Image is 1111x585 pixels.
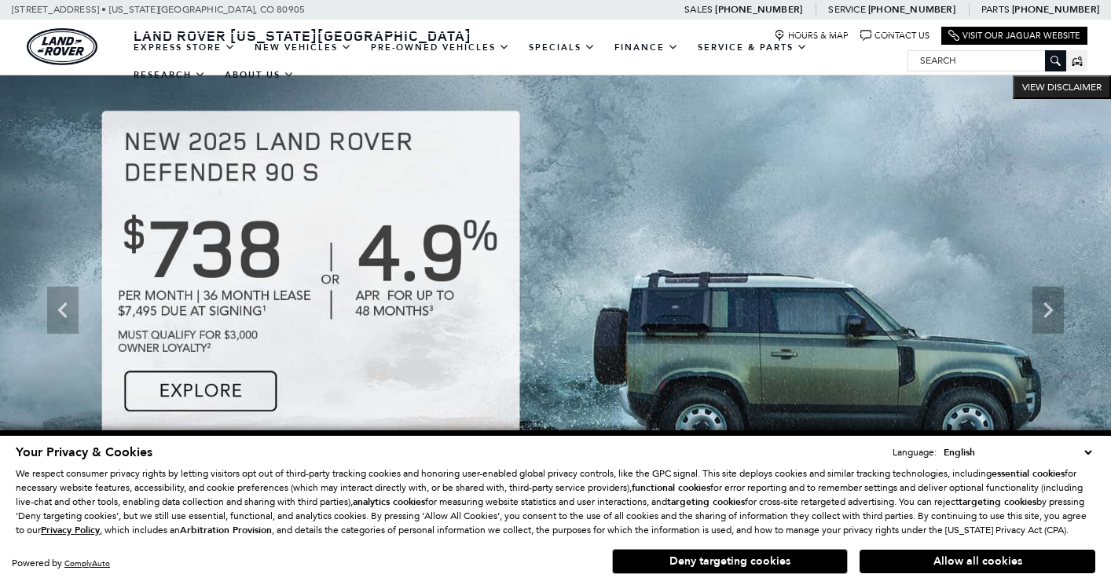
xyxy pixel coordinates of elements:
[1022,81,1102,93] span: VIEW DISCLAIMER
[353,495,425,508] strong: analytics cookies
[981,4,1010,15] span: Parts
[12,558,110,569] div: Powered by
[860,30,929,42] a: Contact Us
[361,34,519,61] a: Pre-Owned Vehicles
[715,3,802,16] a: [PHONE_NUMBER]
[180,524,272,536] strong: Arbitration Provision
[632,481,710,494] strong: functional cookies
[16,444,152,461] span: Your Privacy & Cookies
[1032,287,1064,334] div: Next
[124,34,245,61] a: EXPRESS STORE
[992,467,1065,480] strong: essential cookies
[959,495,1036,508] strong: targeting cookies
[893,448,937,457] div: Language:
[215,61,304,89] a: About Us
[16,466,1095,537] p: We respect consumer privacy rights by letting visitors opt out of third-party tracking cookies an...
[47,287,79,334] div: Previous
[684,4,713,15] span: Sales
[940,444,1095,460] select: Language Select
[124,34,907,89] nav: Main Navigation
[860,550,1095,573] button: Allow all cookies
[1012,3,1099,16] a: [PHONE_NUMBER]
[774,30,849,42] a: Hours & Map
[948,30,1080,42] a: Visit Our Jaguar Website
[41,525,100,536] a: Privacy Policy
[134,26,471,45] span: Land Rover [US_STATE][GEOGRAPHIC_DATA]
[27,28,97,65] a: land-rover
[612,549,848,574] button: Deny targeting cookies
[12,4,305,15] a: [STREET_ADDRESS] • [US_STATE][GEOGRAPHIC_DATA], CO 80905
[64,558,110,569] a: ComplyAuto
[828,4,865,15] span: Service
[41,524,100,536] u: Privacy Policy
[124,61,215,89] a: Research
[908,51,1065,70] input: Search
[124,26,481,45] a: Land Rover [US_STATE][GEOGRAPHIC_DATA]
[245,34,361,61] a: New Vehicles
[688,34,817,61] a: Service & Parts
[667,495,745,508] strong: targeting cookies
[868,3,955,16] a: [PHONE_NUMBER]
[605,34,688,61] a: Finance
[519,34,605,61] a: Specials
[27,28,97,65] img: Land Rover
[1013,75,1111,99] button: VIEW DISCLAIMER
